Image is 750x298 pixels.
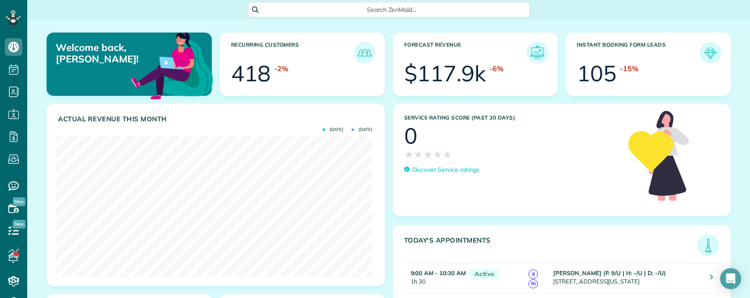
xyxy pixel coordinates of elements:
div: 0 [404,125,417,147]
td: 1h 30 [404,263,466,293]
div: -6% [489,64,504,74]
p: Welcome back, [PERSON_NAME]! [56,42,159,65]
span: D( [529,279,538,288]
div: 418 [231,62,271,84]
div: $117.9k [404,62,486,84]
strong: 9:00 AM - 10:30 AM [411,269,466,276]
div: -2% [274,64,288,74]
img: icon_forecast_revenue-8c13a41c7ed35a8dcfafea3cbb826a0462acb37728057bba2d056411b612bbbe.png [529,44,546,62]
span: ★ [413,147,423,162]
h3: Actual Revenue this month [58,115,376,123]
img: icon_todays_appointments-901f7ab196bb0bea1936b74009e4eb5ffbc2d2711fa7634e0d609ed5ef32b18b.png [699,236,717,254]
div: 105 [577,62,616,84]
h3: Service Rating score (past 30 days) [404,115,620,121]
h3: Forecast Revenue [404,42,527,64]
span: [DATE] [322,127,343,132]
img: icon_recurring_customers-cf858462ba22bcd05b5a5880d41d6543d210077de5bb9ebc9590e49fd87d84ed.png [356,44,373,62]
h3: Today's Appointments [404,236,698,256]
div: -15% [620,64,638,74]
span: New [13,220,25,229]
span: Active [470,269,499,280]
span: ★ [433,147,442,162]
span: J( [529,269,538,279]
span: ★ [442,147,452,162]
span: ★ [423,147,433,162]
span: New [13,197,25,206]
h3: Recurring Customers [231,42,354,64]
span: [DATE] [351,127,372,132]
td: [STREET_ADDRESS][US_STATE] [551,263,703,293]
div: Open Intercom Messenger [720,268,741,289]
span: ★ [404,147,414,162]
p: Discover Service ratings [412,165,479,174]
a: Discover Service ratings [404,165,479,174]
img: icon_form_leads-04211a6a04a5b2264e4ee56bc0799ec3eb69b7e499cbb523a139df1d13a81ae0.png [702,44,719,62]
strong: [PERSON_NAME] (F: 9/U | H: -/U | D: -/U) [553,269,666,276]
img: dashboard_welcome-42a62b7d889689a78055ac9021e634bf52bae3f8056760290aed330b23ab8690.png [130,22,215,108]
h3: Instant Booking Form Leads [577,42,699,64]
